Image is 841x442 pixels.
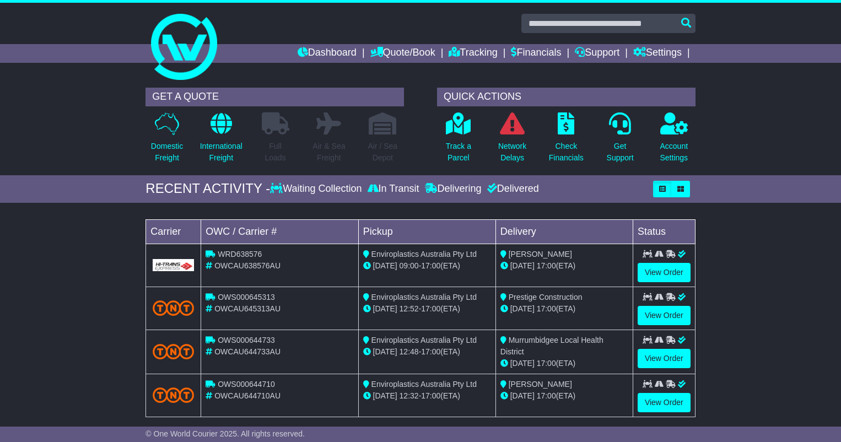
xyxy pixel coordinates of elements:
[500,358,628,369] div: (ETA)
[200,112,243,170] a: InternationalFreight
[509,380,572,389] span: [PERSON_NAME]
[509,250,572,258] span: [PERSON_NAME]
[549,141,584,164] p: Check Financials
[537,261,556,270] span: 17:00
[153,387,194,402] img: TNT_Domestic.png
[511,44,561,63] a: Financials
[606,112,634,170] a: GetSupport
[371,293,477,301] span: Enviroplastics Australia Pty Ltd
[371,380,477,389] span: Enviroplastics Australia Pty Ltd
[145,88,404,106] div: GET A QUOTE
[607,141,634,164] p: Get Support
[638,306,691,325] a: View Order
[500,390,628,402] div: (ETA)
[373,347,397,356] span: [DATE]
[495,219,633,244] td: Delivery
[400,391,419,400] span: 12:32
[145,181,270,197] div: RECENT ACTIVITY -
[638,349,691,368] a: View Order
[145,429,305,438] span: © One World Courier 2025. All rights reserved.
[660,141,688,164] p: Account Settings
[363,390,491,402] div: - (ETA)
[365,183,422,195] div: In Transit
[368,141,397,164] p: Air / Sea Depot
[153,259,194,271] img: GetCarrierServiceLogo
[298,44,357,63] a: Dashboard
[446,141,471,164] p: Track a Parcel
[151,141,183,164] p: Domestic Freight
[218,293,275,301] span: OWS000645313
[153,300,194,315] img: TNT_Domestic.png
[537,391,556,400] span: 17:00
[218,380,275,389] span: OWS000644710
[214,347,281,356] span: OWCAU644733AU
[400,261,419,270] span: 09:00
[400,347,419,356] span: 12:48
[214,304,281,313] span: OWCAU645313AU
[363,346,491,358] div: - (ETA)
[638,263,691,282] a: View Order
[218,336,275,344] span: OWS000644733
[500,336,603,356] span: Murrumbidgee Local Health District
[270,183,364,195] div: Waiting Collection
[510,359,535,368] span: [DATE]
[638,393,691,412] a: View Order
[422,183,484,195] div: Delivering
[153,344,194,359] img: TNT_Domestic.png
[548,112,584,170] a: CheckFinancials
[214,261,281,270] span: OWCAU638576AU
[218,250,262,258] span: WRD638576
[373,391,397,400] span: [DATE]
[510,261,535,270] span: [DATE]
[370,44,435,63] a: Quote/Book
[146,219,201,244] td: Carrier
[371,336,477,344] span: Enviroplastics Australia Pty Ltd
[150,112,184,170] a: DomesticFreight
[537,304,556,313] span: 17:00
[421,347,440,356] span: 17:00
[363,260,491,272] div: - (ETA)
[484,183,539,195] div: Delivered
[400,304,419,313] span: 12:52
[373,304,397,313] span: [DATE]
[421,304,440,313] span: 17:00
[500,303,628,315] div: (ETA)
[421,261,440,270] span: 17:00
[421,391,440,400] span: 17:00
[201,219,358,244] td: OWC / Carrier #
[498,141,526,164] p: Network Delays
[371,250,477,258] span: Enviroplastics Australia Pty Ltd
[445,112,472,170] a: Track aParcel
[509,293,583,301] span: Prestige Construction
[500,260,628,272] div: (ETA)
[510,391,535,400] span: [DATE]
[200,141,242,164] p: International Freight
[363,303,491,315] div: - (ETA)
[373,261,397,270] span: [DATE]
[358,219,495,244] td: Pickup
[262,141,289,164] p: Full Loads
[498,112,527,170] a: NetworkDelays
[214,391,281,400] span: OWCAU644710AU
[575,44,619,63] a: Support
[449,44,497,63] a: Tracking
[660,112,689,170] a: AccountSettings
[437,88,696,106] div: QUICK ACTIONS
[633,219,695,244] td: Status
[510,304,535,313] span: [DATE]
[312,141,345,164] p: Air & Sea Freight
[537,359,556,368] span: 17:00
[633,44,682,63] a: Settings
